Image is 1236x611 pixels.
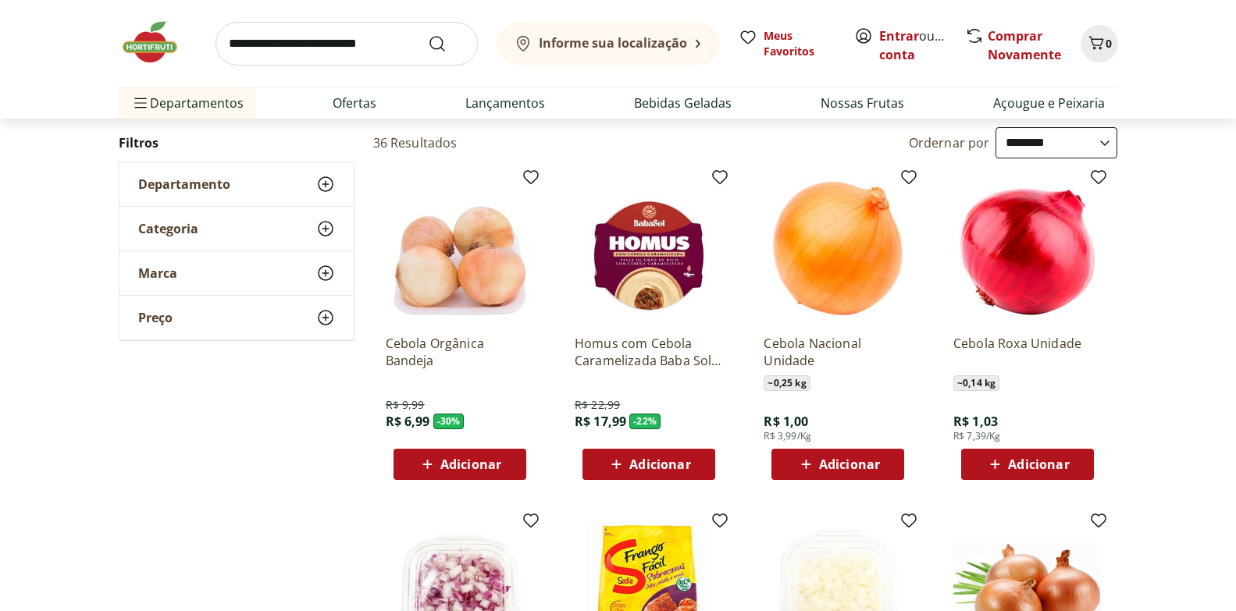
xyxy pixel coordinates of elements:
[440,458,501,471] span: Adicionar
[394,449,526,480] button: Adicionar
[138,265,177,281] span: Marca
[575,335,723,369] a: Homus com Cebola Caramelizada Baba Sol 200g
[764,413,808,430] span: R$ 1,00
[138,310,173,325] span: Preço
[465,94,545,112] a: Lançamentos
[138,176,230,192] span: Departamento
[575,174,723,322] img: Homus com Cebola Caramelizada Baba Sol 200g
[629,458,690,471] span: Adicionar
[119,19,197,66] img: Hortifruti
[575,413,626,430] span: R$ 17,99
[988,27,1061,63] a: Comprar Novamente
[764,335,912,369] a: Cebola Nacional Unidade
[575,397,620,413] span: R$ 22,99
[582,449,715,480] button: Adicionar
[1106,36,1112,51] span: 0
[386,397,425,413] span: R$ 9,99
[1081,25,1118,62] button: Carrinho
[953,335,1102,369] a: Cebola Roxa Unidade
[764,375,810,391] span: ~ 0,25 kg
[138,221,198,236] span: Categoria
[879,27,919,44] a: Entrar
[771,449,904,480] button: Adicionar
[961,449,1094,480] button: Adicionar
[539,34,687,52] b: Informe sua localização
[909,134,990,151] label: Ordernar por
[333,94,376,112] a: Ofertas
[386,413,430,430] span: R$ 6,99
[386,335,534,369] a: Cebola Orgânica Bandeja
[821,94,904,112] a: Nossas Frutas
[953,375,999,391] span: ~ 0,14 kg
[215,22,478,66] input: search
[497,22,720,66] button: Informe sua localização
[764,28,835,59] span: Meus Favoritos
[131,84,150,122] button: Menu
[131,84,244,122] span: Departamentos
[879,27,949,64] span: ou
[119,251,354,295] button: Marca
[739,28,835,59] a: Meus Favoritos
[433,414,465,429] span: - 30 %
[386,174,534,322] img: Cebola Orgânica Bandeja
[119,207,354,250] button: Categoria
[428,34,465,53] button: Submit Search
[119,296,354,339] button: Preço
[634,94,732,112] a: Bebidas Geladas
[1008,458,1069,471] span: Adicionar
[764,174,912,322] img: Cebola Nacional Unidade
[879,27,965,63] a: Criar conta
[819,458,880,471] span: Adicionar
[629,414,661,429] span: - 22 %
[764,430,811,442] span: R$ 3,99/Kg
[953,413,998,430] span: R$ 1,03
[953,430,1001,442] span: R$ 7,39/Kg
[119,162,354,206] button: Departamento
[993,94,1105,112] a: Açougue e Peixaria
[373,134,458,151] h2: 36 Resultados
[953,174,1102,322] img: Cebola Roxa Unidade
[119,127,354,158] h2: Filtros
